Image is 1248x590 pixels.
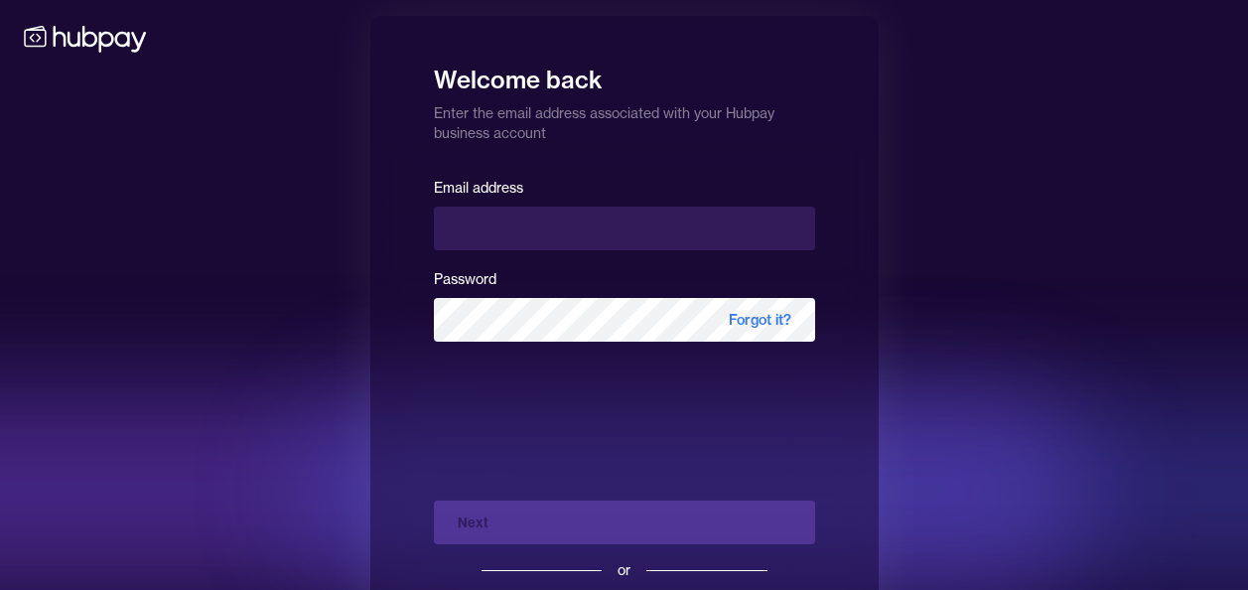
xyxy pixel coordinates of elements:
[705,298,815,342] span: Forgot it?
[434,270,496,288] label: Password
[434,52,815,95] h1: Welcome back
[434,179,523,197] label: Email address
[434,95,815,143] p: Enter the email address associated with your Hubpay business account
[618,560,630,580] div: or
